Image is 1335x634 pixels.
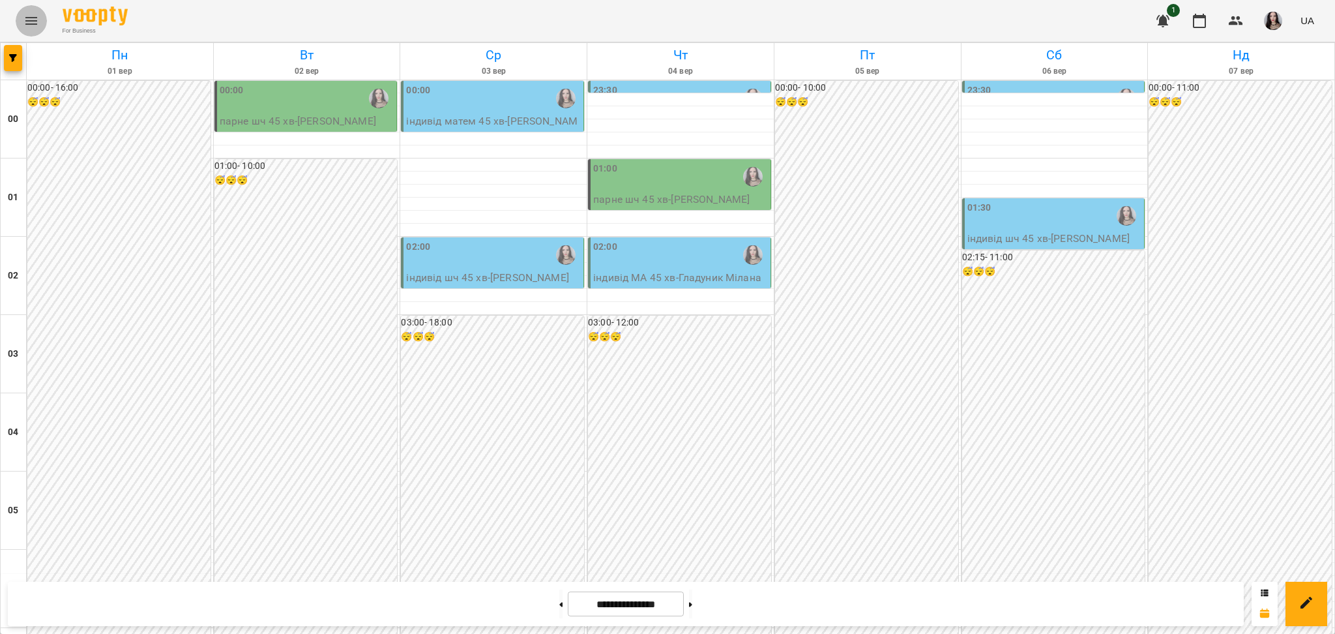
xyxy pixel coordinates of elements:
p: індивід шч 45 хв - [PERSON_NAME] [406,270,581,286]
h6: 03 вер [402,65,585,78]
h6: 00:00 - 10:00 [775,81,958,95]
h6: 03:00 - 18:00 [401,316,584,330]
h6: Чт [589,45,772,65]
label: 02:00 [593,240,617,254]
h6: Вт [216,45,398,65]
img: Voopty Logo [63,7,128,25]
h6: 😴😴😴 [588,330,771,344]
p: індивід МА 45 хв - Гладуник Мілана [593,270,768,286]
h6: 😴😴😴 [775,95,958,110]
h6: Ср [402,45,585,65]
h6: 01:00 - 10:00 [214,159,398,174]
h6: 01 вер [29,65,211,78]
h6: 00:00 - 16:00 [27,81,211,95]
img: Габорак Галина [1117,89,1136,108]
h6: 00:00 - 11:00 [1149,81,1332,95]
h6: 07 вер [1150,65,1332,78]
img: Габорак Галина [556,245,576,265]
button: UA [1295,8,1319,33]
h6: 02 вер [216,65,398,78]
h6: 02:15 - 11:00 [962,250,1145,265]
label: 00:00 [220,83,244,98]
span: UA [1300,14,1314,27]
span: For Business [63,27,128,35]
h6: 02 [8,269,18,283]
h6: 01 [8,190,18,205]
h6: Пн [29,45,211,65]
h6: 😴😴😴 [962,265,1145,279]
h6: 05 вер [776,65,959,78]
h6: 06 вер [963,65,1146,78]
h6: 05 [8,504,18,518]
p: індивід матем 45 хв - [PERSON_NAME] [406,113,581,144]
img: Габорак Галина [743,167,763,187]
h6: 😴😴😴 [27,95,211,110]
label: 01:30 [967,201,991,215]
h6: Пт [776,45,959,65]
img: Габорак Галина [743,245,763,265]
h6: 00 [8,112,18,127]
h6: Нд [1150,45,1332,65]
button: Menu [16,5,47,37]
img: Габорак Галина [556,89,576,108]
p: парне шч 45 хв - [PERSON_NAME] [593,192,768,207]
label: 23:30 [967,83,991,98]
label: 01:00 [593,162,617,176]
h6: 03:00 - 12:00 [588,316,771,330]
h6: 03 [8,347,18,361]
label: 00:00 [406,83,430,98]
p: парне шч 45 хв - [PERSON_NAME] [220,113,394,129]
img: 23d2127efeede578f11da5c146792859.jpg [1264,12,1282,30]
h6: 04 [8,425,18,440]
img: Габорак Галина [1117,206,1136,226]
img: Габорак Галина [743,89,763,108]
h6: 😴😴😴 [214,174,398,188]
label: 02:00 [406,240,430,254]
img: Габорак Галина [369,89,389,108]
label: 23:30 [593,83,617,98]
h6: 04 вер [589,65,772,78]
h6: Сб [963,45,1146,65]
p: індивід шч 45 хв - [PERSON_NAME] [967,231,1142,247]
h6: 😴😴😴 [1149,95,1332,110]
span: 1 [1167,4,1180,17]
h6: 😴😴😴 [401,330,584,344]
